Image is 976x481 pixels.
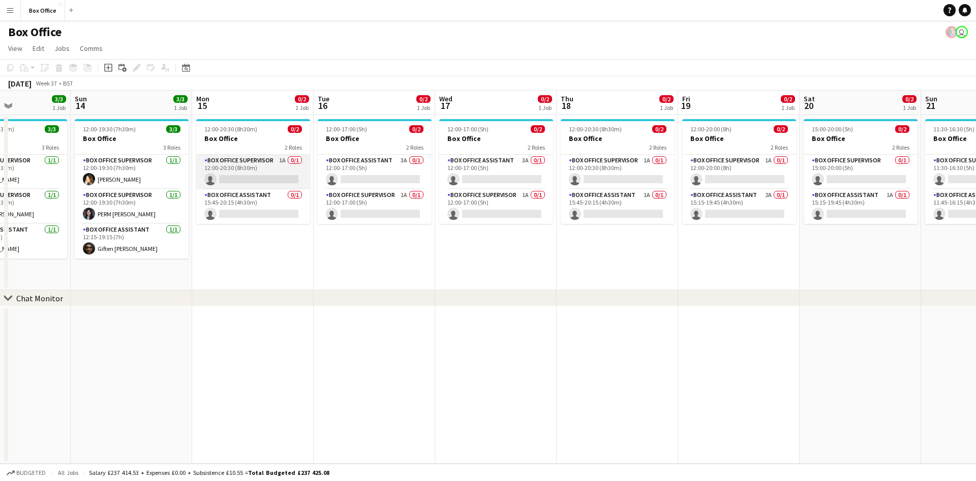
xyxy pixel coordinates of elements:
[438,100,452,111] span: 17
[318,94,329,103] span: Tue
[196,189,310,224] app-card-role: Box Office Assistant0/115:45-20:15 (4h30m)
[318,119,432,224] app-job-card: 12:00-17:00 (5h)0/2Box Office2 RolesBox Office Assistant3A0/112:00-17:00 (5h) Box Office Supervis...
[681,100,690,111] span: 19
[659,95,674,103] span: 0/2
[196,155,310,189] app-card-role: Box Office Supervisor1A0/112:00-20:30 (8h30m)
[945,26,958,38] app-user-avatar: Frazer Mclean
[447,125,489,133] span: 12:00-17:00 (5h)
[682,134,796,143] h3: Box Office
[75,224,189,259] app-card-role: Box Office Assistant1/112:15-19:15 (7h)Giften [PERSON_NAME]
[682,94,690,103] span: Fri
[531,125,545,133] span: 0/2
[75,119,189,259] app-job-card: 12:00-19:30 (7h30m)3/3Box Office3 RolesBox Office Supervisor1/112:00-19:30 (7h30m)[PERSON_NAME]Bo...
[174,104,187,111] div: 1 Job
[409,125,423,133] span: 0/2
[561,119,675,224] app-job-card: 12:00-20:30 (8h30m)0/2Box Office2 RolesBox Office Supervisor1A0/112:00-20:30 (8h30m) Box Office A...
[163,144,180,151] span: 3 Roles
[196,94,209,103] span: Mon
[804,155,918,189] app-card-role: Box Office Supervisor0/115:00-20:00 (5h)
[285,144,302,151] span: 2 Roles
[318,134,432,143] h3: Box Office
[76,42,107,55] a: Comms
[802,100,815,111] span: 20
[196,119,310,224] app-job-card: 12:00-20:30 (8h30m)0/2Box Office2 RolesBox Office Supervisor1A0/112:00-20:30 (8h30m) Box Office A...
[89,469,329,476] div: Salary £237 414.53 + Expenses £0.00 + Subsistence £10.55 =
[561,189,675,224] app-card-role: Box Office Assistant1A0/115:45-20:15 (4h30m)
[195,100,209,111] span: 15
[933,125,974,133] span: 11:30-16:30 (5h)
[73,100,87,111] span: 14
[406,144,423,151] span: 2 Roles
[34,79,59,87] span: Week 37
[52,104,66,111] div: 1 Job
[439,119,553,224] app-job-card: 12:00-17:00 (5h)0/2Box Office2 RolesBox Office Assistant3A0/112:00-17:00 (5h) Box Office Supervis...
[559,100,573,111] span: 18
[16,469,46,476] span: Budgeted
[295,95,309,103] span: 0/2
[439,134,553,143] h3: Box Office
[649,144,666,151] span: 2 Roles
[812,125,853,133] span: 15:00-20:00 (5h)
[166,125,180,133] span: 3/3
[956,26,968,38] app-user-avatar: Millie Haldane
[42,144,59,151] span: 3 Roles
[75,94,87,103] span: Sun
[318,189,432,224] app-card-role: Box Office Supervisor1A0/112:00-17:00 (5h)
[925,94,937,103] span: Sun
[75,189,189,224] app-card-role: Box Office Supervisor1/112:00-19:30 (7h30m)PERM [PERSON_NAME]
[326,125,367,133] span: 12:00-17:00 (5h)
[781,104,795,111] div: 1 Job
[903,104,916,111] div: 1 Job
[75,155,189,189] app-card-role: Box Office Supervisor1/112:00-19:30 (7h30m)[PERSON_NAME]
[196,134,310,143] h3: Box Office
[682,155,796,189] app-card-role: Box Office Supervisor1A0/112:00-20:00 (8h)
[416,95,431,103] span: 0/2
[569,125,622,133] span: 12:00-20:30 (8h30m)
[804,94,815,103] span: Sat
[682,119,796,224] app-job-card: 12:00-20:00 (8h)0/2Box Office2 RolesBox Office Supervisor1A0/112:00-20:00 (8h) Box Office Assista...
[16,293,63,303] div: Chat Monitor
[248,469,329,476] span: Total Budgeted £237 425.08
[80,44,103,53] span: Comms
[924,100,937,111] span: 21
[804,189,918,224] app-card-role: Box Office Assistant1A0/115:15-19:45 (4h30m)
[652,125,666,133] span: 0/2
[771,144,788,151] span: 2 Roles
[83,125,136,133] span: 12:00-19:30 (7h30m)
[75,134,189,143] h3: Box Office
[561,94,573,103] span: Thu
[316,100,329,111] span: 16
[439,189,553,224] app-card-role: Box Office Supervisor1A0/112:00-17:00 (5h)
[295,104,309,111] div: 1 Job
[8,78,32,89] div: [DATE]
[804,134,918,143] h3: Box Office
[892,144,909,151] span: 2 Roles
[288,125,302,133] span: 0/2
[682,189,796,224] app-card-role: Box Office Assistant2A0/115:15-19:45 (4h30m)
[804,119,918,224] app-job-card: 15:00-20:00 (5h)0/2Box Office2 RolesBox Office Supervisor0/115:00-20:00 (5h) Box Office Assistant...
[204,125,257,133] span: 12:00-20:30 (8h30m)
[28,42,48,55] a: Edit
[52,95,66,103] span: 3/3
[21,1,65,20] button: Box Office
[561,134,675,143] h3: Box Office
[45,125,59,133] span: 3/3
[538,104,552,111] div: 1 Job
[318,155,432,189] app-card-role: Box Office Assistant3A0/112:00-17:00 (5h)
[33,44,44,53] span: Edit
[774,125,788,133] span: 0/2
[528,144,545,151] span: 2 Roles
[781,95,795,103] span: 0/2
[439,94,452,103] span: Wed
[8,24,62,40] h1: Box Office
[5,467,47,478] button: Budgeted
[54,44,70,53] span: Jobs
[902,95,917,103] span: 0/2
[895,125,909,133] span: 0/2
[4,42,26,55] a: View
[8,44,22,53] span: View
